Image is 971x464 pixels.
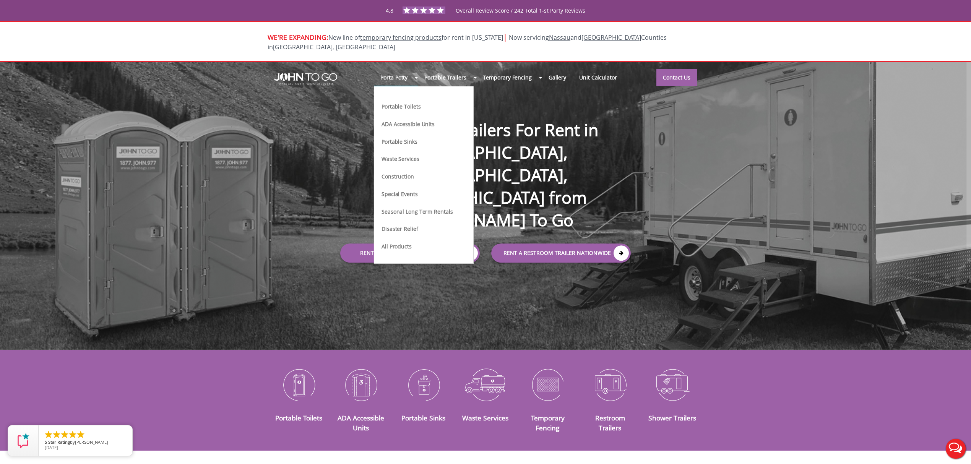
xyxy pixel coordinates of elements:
img: Review Rating [16,433,31,448]
a: Construction [381,172,415,180]
span: [DATE] [45,445,58,450]
a: Temporary Fencing [477,69,538,86]
a: All Products [381,242,412,250]
h1: Bathroom Trailers For Rent in [GEOGRAPHIC_DATA], [GEOGRAPHIC_DATA], [GEOGRAPHIC_DATA] from [PERSO... [333,94,638,232]
img: Temporary-Fencing-cion_N.png [522,365,573,404]
a: Portable Trailers [418,69,473,86]
a: rent a RESTROOM TRAILER Nationwide [491,243,631,263]
li:  [68,430,77,439]
a: Contact Us [656,69,697,86]
a: Waste Services [381,154,420,162]
span: | [503,32,507,42]
li:  [44,430,53,439]
img: Restroom-Trailers-icon_N.png [585,365,635,404]
span: Star Rating [48,439,70,445]
a: temporary fencing products [360,33,442,42]
li:  [76,430,85,439]
a: Nassau [549,33,570,42]
a: [GEOGRAPHIC_DATA], [GEOGRAPHIC_DATA] [273,43,395,51]
span: 4.8 [386,7,393,14]
a: Seasonal Long Term Rentals [381,207,453,215]
li:  [60,430,69,439]
li:  [52,430,61,439]
span: [PERSON_NAME] [75,439,108,445]
a: Rent a Porta Potty Locally [340,243,480,263]
a: [GEOGRAPHIC_DATA] [581,33,641,42]
span: New line of for rent in [US_STATE] [268,33,667,51]
a: Temporary Fencing [531,413,565,432]
a: Disaster Relief [381,224,419,232]
span: Overall Review Score / 242 Total 1-st Party Reviews [456,7,585,29]
a: Portable Toilets [275,413,322,422]
a: Porta Potty [374,69,414,86]
a: Portable Sinks [381,137,418,145]
a: Unit Calculator [573,69,624,86]
a: ADA Accessible Units [381,120,435,128]
a: ADA Accessible Units [338,413,384,432]
a: Shower Trailers [648,413,696,422]
span: by [45,440,126,445]
a: Portable Sinks [401,413,445,422]
span: Now servicing and Counties in [268,33,667,51]
img: Portable-Toilets-icon_N.png [273,365,324,404]
img: Waste-Services-icon_N.png [460,365,511,404]
img: JOHN to go [274,73,337,85]
img: Shower-Trailers-icon_N.png [647,365,698,404]
img: Portable-Sinks-icon_N.png [398,365,449,404]
span: 5 [45,439,47,445]
a: Portable Toilets [381,102,421,110]
a: Restroom Trailers [595,413,625,432]
img: ADA-Accessible-Units-icon_N.png [336,365,386,404]
button: Live Chat [940,433,971,464]
a: Gallery [542,69,573,86]
a: Waste Services [462,413,508,422]
span: WE'RE EXPANDING: [268,32,328,42]
a: Special Events [381,190,419,198]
